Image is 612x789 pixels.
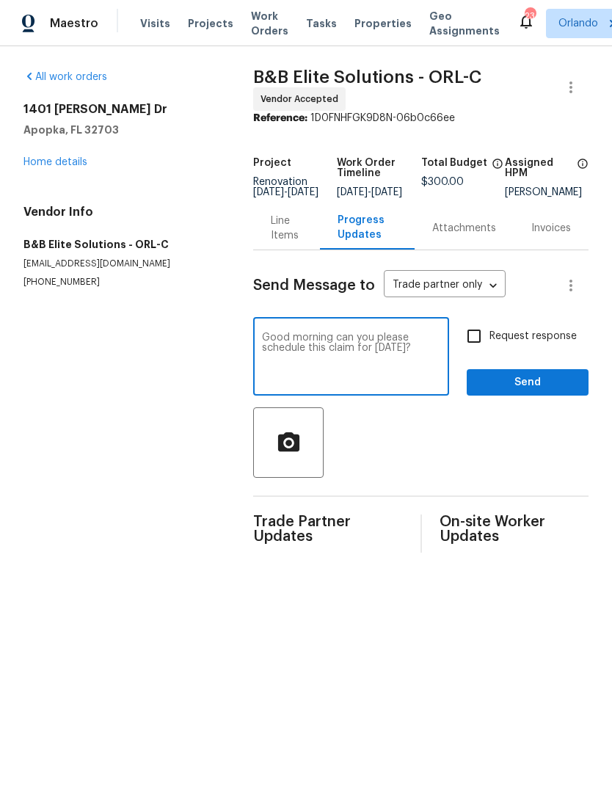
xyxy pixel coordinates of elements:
span: $300.00 [421,177,464,187]
span: B&B Elite Solutions - ORL-C [253,68,481,86]
span: Send [478,374,577,392]
span: Send Message to [253,278,375,293]
span: Orlando [558,16,598,31]
h5: Apopka, FL 32703 [23,123,218,137]
div: Invoices [531,221,571,236]
h2: 1401 [PERSON_NAME] Dr [23,102,218,117]
div: Progress Updates [338,213,397,242]
p: [PHONE_NUMBER] [23,276,218,288]
h5: Total Budget [421,158,487,168]
span: [DATE] [288,187,318,197]
span: [DATE] [337,187,368,197]
span: Renovation [253,177,318,197]
span: Maestro [50,16,98,31]
span: Tasks [306,18,337,29]
span: On-site Worker Updates [440,515,589,544]
span: The hpm assigned to this work order. [577,158,589,187]
span: Trade Partner Updates [253,515,402,544]
div: 1D0FNHFGK9D8N-06b0c66ee [253,111,589,126]
a: Home details [23,157,87,167]
span: Vendor Accepted [261,92,344,106]
span: Work Orders [251,9,288,38]
button: Send [467,369,589,396]
div: [PERSON_NAME] [505,187,589,197]
span: The total cost of line items that have been proposed by Opendoor. This sum includes line items th... [492,158,503,177]
span: Request response [489,329,577,344]
span: Projects [188,16,233,31]
div: 23 [525,9,535,23]
div: Attachments [432,221,496,236]
span: [DATE] [371,187,402,197]
span: Geo Assignments [429,9,500,38]
span: [DATE] [253,187,284,197]
h5: Assigned HPM [505,158,572,178]
span: Properties [354,16,412,31]
h4: Vendor Info [23,205,218,219]
b: Reference: [253,113,307,123]
textarea: Good morning can you please schedule this claim for [DATE]? [262,332,440,384]
div: Line Items [271,214,302,243]
h5: B&B Elite Solutions - ORL-C [23,237,218,252]
a: All work orders [23,72,107,82]
div: Trade partner only [384,274,506,298]
p: [EMAIL_ADDRESS][DOMAIN_NAME] [23,258,218,270]
h5: Project [253,158,291,168]
span: - [253,187,318,197]
span: - [337,187,402,197]
span: Visits [140,16,170,31]
h5: Work Order Timeline [337,158,420,178]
